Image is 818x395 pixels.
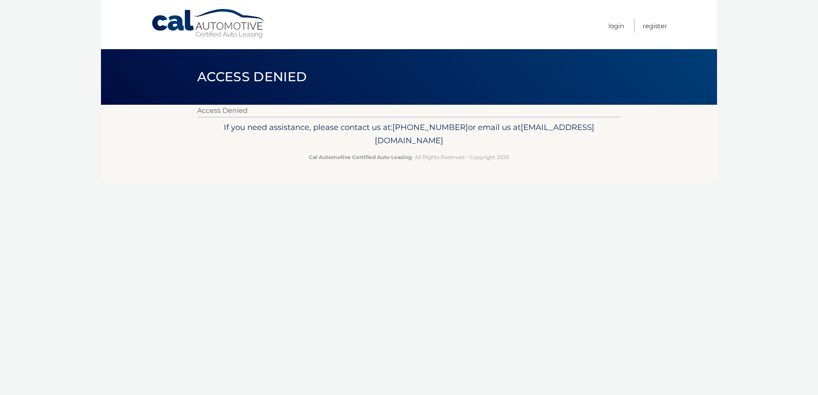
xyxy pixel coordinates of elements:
[643,19,667,33] a: Register
[309,154,412,160] strong: Cal Automotive Certified Auto Leasing
[197,105,621,117] p: Access Denied
[392,122,468,132] span: [PHONE_NUMBER]
[608,19,624,33] a: Login
[203,121,615,148] p: If you need assistance, please contact us at: or email us at
[203,153,615,162] p: - All Rights Reserved - Copyright 2025
[197,69,307,85] span: Access Denied
[151,9,267,39] a: Cal Automotive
